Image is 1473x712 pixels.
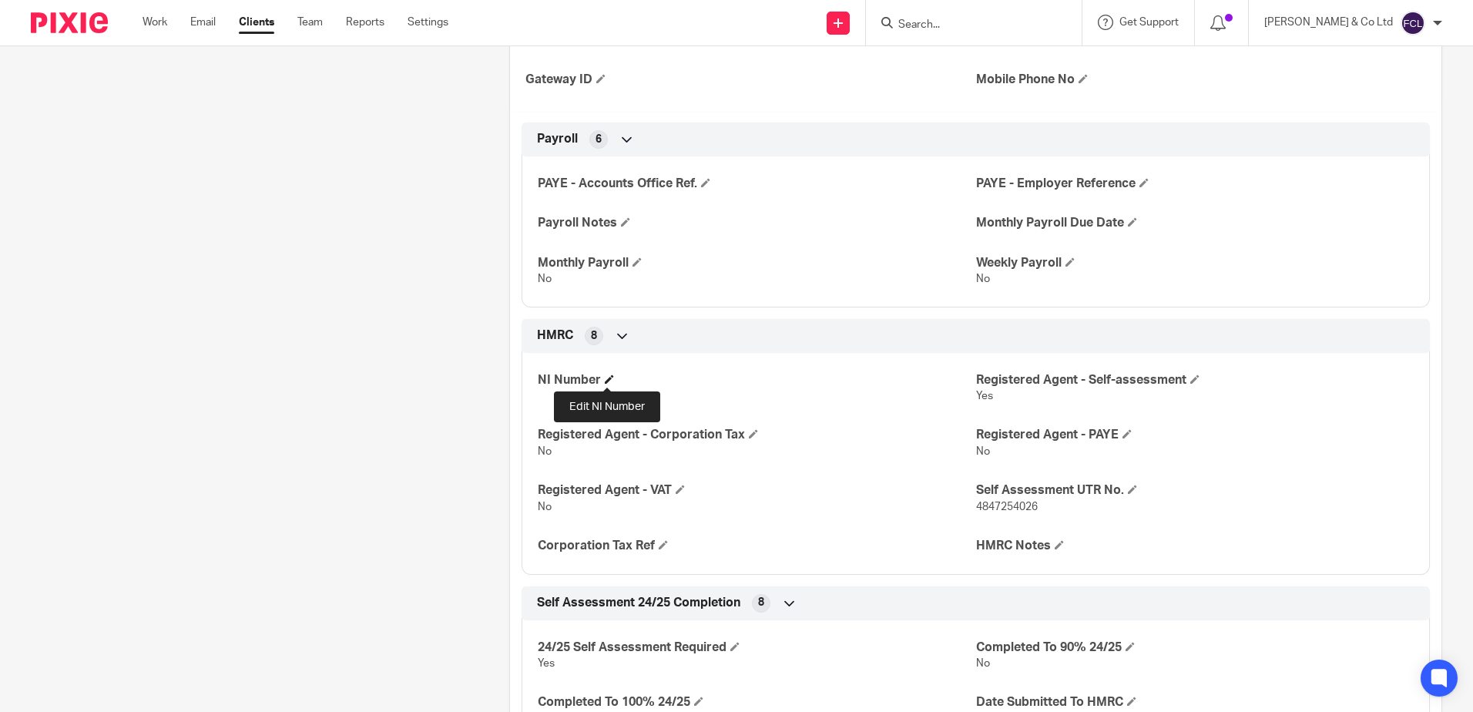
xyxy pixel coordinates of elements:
a: Reports [346,15,384,30]
span: Get Support [1119,17,1179,28]
h4: HMRC Notes [976,538,1414,554]
span: 8 [591,328,597,344]
h4: Completed To 90% 24/25 [976,640,1414,656]
span: Yes [976,391,993,401]
h4: PAYE - Employer Reference [976,176,1414,192]
h4: Gateway ID [525,72,975,88]
h4: Corporation Tax Ref [538,538,975,554]
a: Settings [408,15,448,30]
span: Payroll [537,131,578,147]
h4: Payroll Notes [538,215,975,231]
h4: Weekly Payroll [976,255,1414,271]
span: Self Assessment 24/25 Completion [537,595,740,611]
span: No [976,658,990,669]
span: No [538,274,552,284]
h4: Registered Agent - Self-assessment [976,372,1414,388]
span: No [538,502,552,512]
img: Pixie [31,12,108,33]
h4: Registered Agent - PAYE [976,427,1414,443]
h4: Monthly Payroll [538,255,975,271]
p: [PERSON_NAME] & Co Ltd [1264,15,1393,30]
a: Work [143,15,167,30]
span: HMRC [537,327,573,344]
a: Team [297,15,323,30]
a: Clients [239,15,274,30]
h4: Date Submitted To HMRC [976,694,1414,710]
h4: Monthly Payroll Due Date [976,215,1414,231]
span: 8 [758,595,764,610]
h4: 24/25 Self Assessment Required [538,640,975,656]
h4: PAYE - Accounts Office Ref. [538,176,975,192]
span: No [976,274,990,284]
a: Email [190,15,216,30]
span: No [538,446,552,457]
h4: Registered Agent - VAT [538,482,975,499]
span: 4847254026 [976,502,1038,512]
h4: Registered Agent - Corporation Tax [538,427,975,443]
h4: Mobile Phone No [976,72,1426,88]
h4: Self Assessment UTR No. [976,482,1414,499]
h4: Completed To 100% 24/25 [538,694,975,710]
span: Yes [538,658,555,669]
span: 6 [596,132,602,147]
h4: NI Number [538,372,975,388]
span: No [976,446,990,457]
input: Search [897,18,1035,32]
img: svg%3E [1401,11,1425,35]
